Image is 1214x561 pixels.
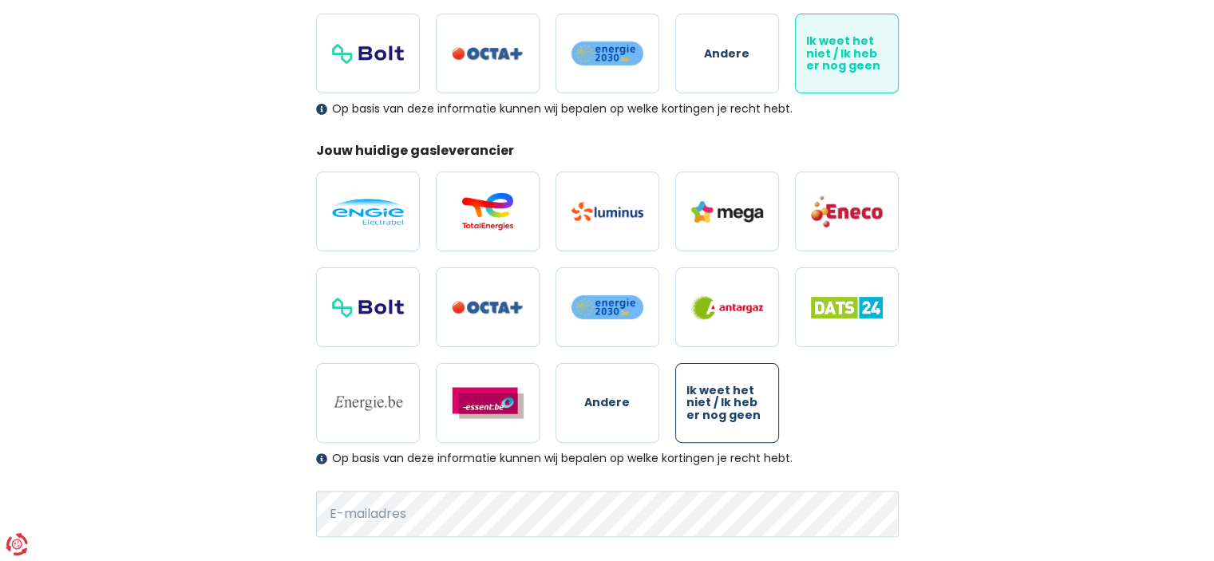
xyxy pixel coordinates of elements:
img: Total Energies / Lampiris [452,192,524,231]
img: Eneco [811,195,883,228]
img: Engie / Electrabel [332,199,404,225]
img: Essent [452,387,524,419]
img: Octa+ [452,47,524,61]
img: Energie.be [332,394,404,412]
img: Bolt [332,44,404,64]
span: Ik weet het niet / Ik heb er nog geen [686,385,768,421]
img: Energie2030 [571,294,643,320]
img: Dats 24 [811,297,883,318]
legend: Jouw huidige gasleverancier [316,141,899,166]
span: Ik weet het niet / Ik heb er nog geen [806,35,888,72]
div: Op basis van deze informatie kunnen wij bepalen op welke kortingen je recht hebt. [316,102,899,116]
span: Andere [704,48,749,60]
img: Luminus [571,202,643,221]
img: Mega [691,201,763,223]
div: Op basis van deze informatie kunnen wij bepalen op welke kortingen je recht hebt. [316,452,899,465]
span: Andere [584,397,630,409]
img: Octa+ [452,301,524,314]
img: Bolt [332,298,404,318]
img: Antargaz [691,295,763,320]
img: Energie2030 [571,41,643,66]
